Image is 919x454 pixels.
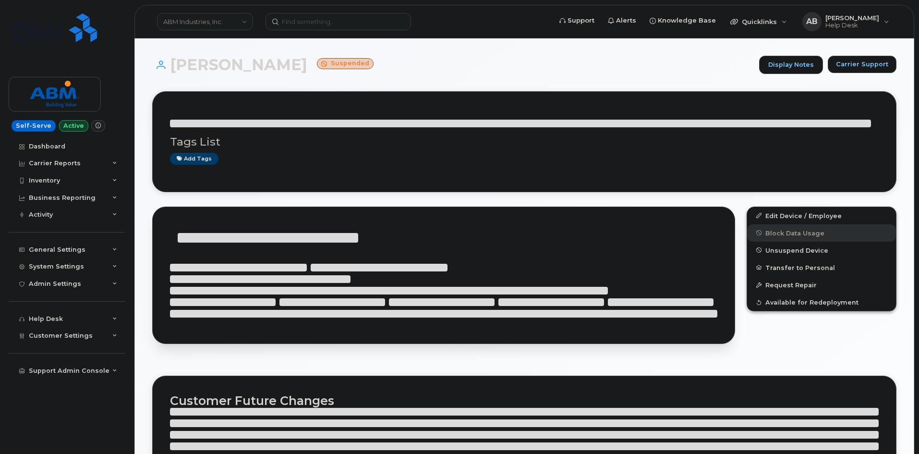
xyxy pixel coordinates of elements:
[170,153,218,165] a: Add tags
[747,294,896,311] button: Available for Redeployment
[170,136,879,148] h3: Tags List
[747,242,896,259] button: Unsuspend Device
[747,276,896,294] button: Request Repair
[747,224,896,242] button: Block Data Usage
[170,393,879,408] h2: Customer Future Changes
[317,58,374,69] small: Suspended
[836,60,888,69] span: Carrier Support
[759,56,823,74] a: Display Notes
[765,299,859,306] span: Available for Redeployment
[747,259,896,276] button: Transfer to Personal
[152,56,754,73] h1: [PERSON_NAME]
[828,56,896,73] button: Carrier Support
[747,207,896,224] a: Edit Device / Employee
[765,246,828,254] span: Unsuspend Device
